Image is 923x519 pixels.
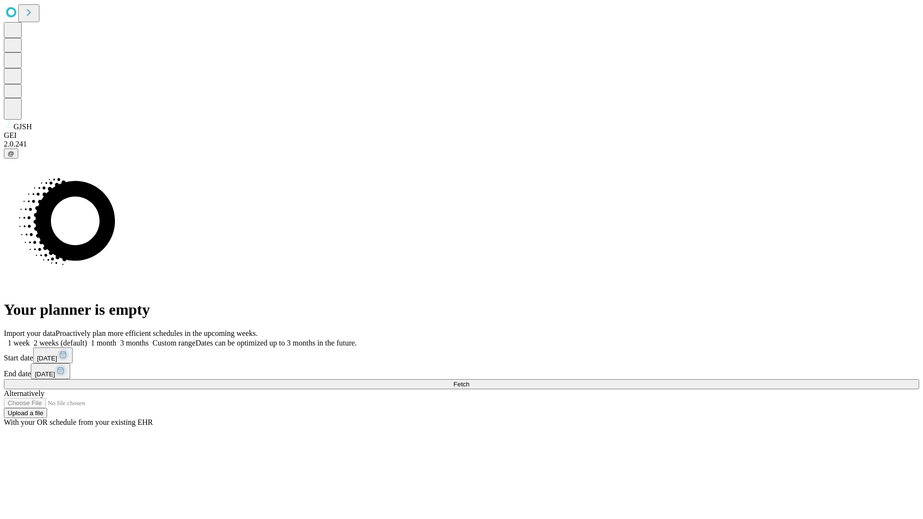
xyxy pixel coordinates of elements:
button: Fetch [4,379,919,389]
span: Import your data [4,329,56,337]
button: [DATE] [31,363,70,379]
span: Fetch [453,381,469,388]
span: [DATE] [37,355,57,362]
button: Upload a file [4,408,47,418]
span: @ [8,150,14,157]
div: End date [4,363,919,379]
h1: Your planner is empty [4,301,919,319]
span: Dates can be optimized up to 3 months in the future. [196,339,357,347]
span: 2 weeks (default) [34,339,87,347]
div: 2.0.241 [4,140,919,148]
div: GEI [4,131,919,140]
button: @ [4,148,18,159]
span: Custom range [152,339,195,347]
span: Alternatively [4,389,44,397]
span: 3 months [120,339,149,347]
span: 1 month [91,339,116,347]
span: Proactively plan more efficient schedules in the upcoming weeks. [56,329,258,337]
span: With your OR schedule from your existing EHR [4,418,153,426]
div: Start date [4,347,919,363]
span: [DATE] [35,371,55,378]
span: 1 week [8,339,30,347]
button: [DATE] [33,347,73,363]
span: GJSH [13,123,32,131]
